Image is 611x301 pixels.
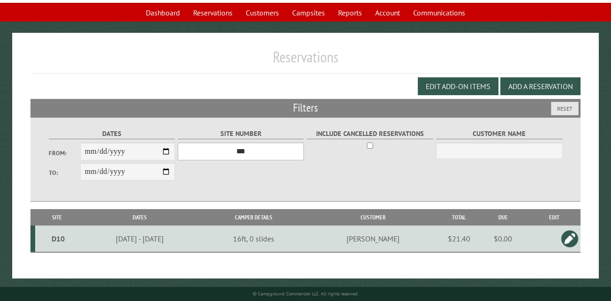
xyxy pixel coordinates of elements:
button: Edit Add-on Items [418,77,498,95]
label: To: [49,168,80,177]
td: $21.40 [440,226,478,252]
td: $0.00 [478,226,528,252]
h2: Filters [30,99,581,117]
a: Reports [332,4,368,22]
a: Dashboard [140,4,186,22]
th: Site [35,209,79,226]
th: Total [440,209,478,226]
th: Due [478,209,528,226]
button: Add a Reservation [500,77,581,95]
th: Camper Details [201,209,307,226]
h1: Reservations [30,48,581,74]
th: Dates [79,209,201,226]
button: Reset [551,102,579,115]
a: Campsites [287,4,331,22]
a: Communications [407,4,471,22]
label: Include Cancelled Reservations [307,128,433,139]
div: D10 [39,234,77,243]
label: Dates [49,128,175,139]
label: From: [49,149,80,158]
a: Account [370,4,406,22]
th: Edit [528,209,581,226]
label: Site Number [178,128,304,139]
label: Customer Name [436,128,562,139]
a: Customers [240,4,285,22]
td: [PERSON_NAME] [306,226,440,252]
th: Customer [306,209,440,226]
td: 16ft, 0 slides [201,226,307,252]
a: Reservations [188,4,238,22]
div: [DATE] - [DATE] [81,234,199,243]
small: © Campground Commander LLC. All rights reserved. [253,291,359,297]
